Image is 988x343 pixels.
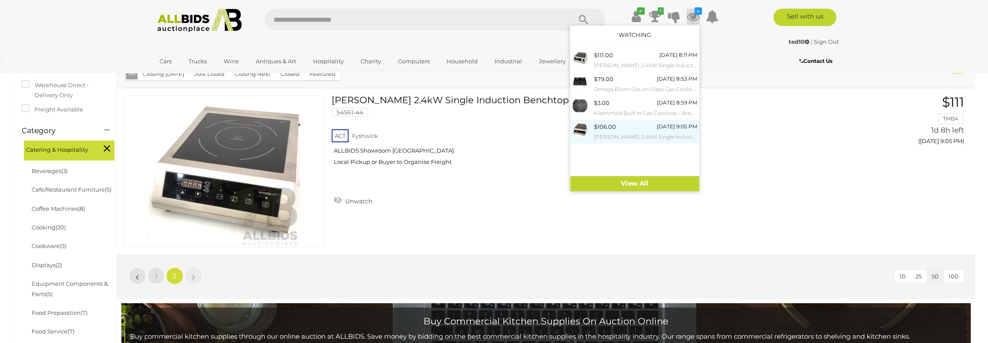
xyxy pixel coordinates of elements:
a: Hospitality [307,54,349,69]
a: 2 [166,267,183,284]
a: Sell with us [773,9,836,26]
span: 100 [949,273,959,280]
span: $106.00 [594,123,616,130]
button: 25 [910,270,927,283]
a: Coffee Machines(8) [32,205,85,212]
div: [DATE] 9:05 PM [657,122,697,131]
a: ted10 [789,38,811,45]
span: Unwatch [343,197,372,205]
span: $3.00 [594,99,610,106]
a: 1 [649,9,662,24]
span: (3) [61,167,68,174]
button: Closing Next [229,67,276,81]
button: Featured [304,67,341,81]
span: $79.00 [594,75,613,82]
button: 100 [943,270,964,283]
a: 1 [147,267,165,284]
a: Charity [355,54,387,69]
div: [DATE] 8:11 PM [659,50,697,60]
label: Warehouse Direct - Delivery Only [22,80,108,101]
span: (5) [105,186,111,193]
a: Antiques & Art [250,54,302,69]
img: 54561-43a.jpg [572,50,587,65]
a: $3.00 [DATE] 8:59 PM Kleenmaid Built in Gas Cooktop - Brand New [570,96,699,120]
span: $111.00 [594,52,613,59]
button: 50 [926,270,944,283]
button: All [126,67,138,80]
button: Closing [DATE] [137,67,189,81]
img: 54561-44a.jpg [572,122,587,137]
a: Jewellery [533,54,571,69]
a: ✔ [629,9,642,24]
a: Cookware(3) [32,242,66,249]
span: (7) [81,309,88,316]
b: Contact Us [799,58,832,64]
a: View All [570,176,699,191]
span: 10 [900,273,906,280]
span: 1 [155,272,157,280]
a: Watching [618,31,651,38]
p: Buy commercial kitchen supplies through our online auction at ALLBIDS. Save money by bidding on t... [130,330,962,342]
a: Household [441,54,483,69]
a: Cafe/Restaurant Furniture(5) [32,186,111,193]
i: ✔ [637,7,645,15]
img: 55086-1a.PNG [572,74,587,89]
a: Contact Us [799,56,834,66]
a: Computers [392,54,435,69]
button: Search [562,9,605,30]
small: [PERSON_NAME] 2.4kW Single Induction Benchtop Cooker [594,61,697,70]
span: (2) [55,261,62,268]
span: (3) [60,242,66,249]
div: [DATE] 8:53 PM [657,74,697,84]
span: (5) [46,291,52,297]
a: Wine [218,54,245,69]
a: Industrial [489,54,528,69]
button: Closed [275,67,305,81]
a: Beverages(3) [32,167,68,174]
a: Food Preparation(7) [32,309,88,316]
a: Unwatch [332,194,375,207]
small: Omega 60cm Gas on Glass Gas Cooktop - Brand New [594,85,697,94]
img: Allbids.com.au [153,9,247,33]
a: [PERSON_NAME] 2.4kW Single Induction Benchtop Cooker 54561-44 ACT Fyshwick ALLBIDS Showroom [GEOG... [338,95,825,172]
a: Food Service(7) [32,328,75,335]
small: Kleenmaid Built in Gas Cooktop - Brand New [594,108,697,118]
span: (7) [68,328,75,335]
a: 4 [687,9,700,24]
img: 54561-44a.jpg [148,95,300,247]
small: [PERSON_NAME] 2.4kW Single Induction Benchtop Cooker [594,132,697,142]
span: 50 [932,273,939,280]
a: « [129,267,146,284]
button: Just Listed [189,67,230,81]
div: [DATE] 8:59 PM [657,98,697,108]
span: Catering & Hospitality [26,143,91,155]
a: $106.00 [DATE] 9:05 PM [PERSON_NAME] 2.4kW Single Induction Benchtop Cooker [570,120,699,144]
button: 10 [894,270,911,283]
h2: Buy Commercial Kitchen Supplies On Auction Online [130,316,962,326]
span: (20) [55,224,66,231]
a: Cars [154,54,177,69]
a: $111 TMBA 1d 8h left ([DATE] 9:05 PM) [838,95,966,149]
a: Trucks [183,54,212,69]
img: 55086-2a.PNG [572,98,587,113]
label: Freight Available [22,105,83,114]
strong: ted10 [789,38,809,45]
a: Cooking(20) [32,224,66,231]
a: [GEOGRAPHIC_DATA] [154,69,227,83]
span: 2 [173,272,176,280]
span: $111 [942,94,964,110]
span: (8) [78,205,85,212]
a: $111.00 [DATE] 8:11 PM [PERSON_NAME] 2.4kW Single Induction Benchtop Cooker [570,48,699,72]
a: Sign Out [814,38,839,45]
i: 1 [658,7,664,15]
span: 25 [916,273,922,280]
i: 4 [695,7,702,15]
h4: Category [22,127,91,135]
a: Equipment Components & Parts(5) [32,280,108,297]
a: $79.00 [DATE] 8:53 PM Omega 60cm Gas on Glass Gas Cooktop - Brand New [570,72,699,96]
a: » [185,267,202,284]
a: Displays(2) [32,261,62,268]
span: | [811,38,812,45]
